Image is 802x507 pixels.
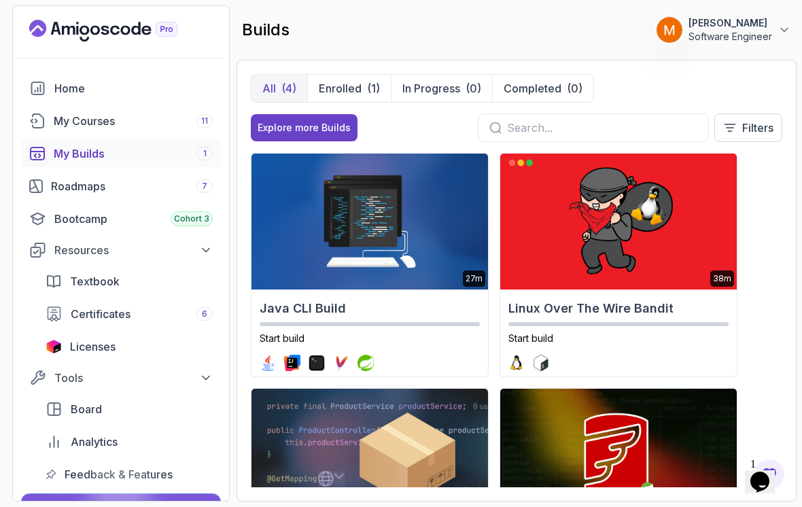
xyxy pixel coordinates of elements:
div: Roadmaps [51,178,213,194]
img: Linux Over The Wire Bandit card [500,154,737,290]
div: Home [54,80,213,97]
img: jetbrains icon [46,340,62,353]
h2: Linux Over The Wire Bandit [508,299,729,318]
img: user profile image [657,17,682,43]
p: Software Engineer [688,30,772,43]
img: terminal logo [309,355,325,371]
h2: builds [242,19,290,41]
img: intellij logo [284,355,300,371]
h2: Java CLI Build [260,299,480,318]
img: Java CLI Build card [251,154,488,290]
span: Certificates [71,306,130,322]
p: Filters [742,120,773,136]
img: bash logo [533,355,549,371]
a: certificates [37,300,221,328]
a: licenses [37,333,221,360]
span: Board [71,401,102,417]
iframe: chat widget [745,453,788,493]
button: All(4) [251,75,307,102]
div: Tools [54,370,213,386]
button: Filters [714,113,782,142]
p: 27m [466,273,483,284]
a: bootcamp [21,205,221,232]
p: All [262,80,276,97]
div: (1) [367,80,380,97]
div: Bootcamp [54,211,213,227]
span: 7 [202,181,207,192]
span: 6 [202,309,207,319]
img: spring logo [358,355,374,371]
span: Start build [508,332,553,344]
span: Cohort 3 [174,213,209,224]
p: [PERSON_NAME] [688,16,772,30]
button: Tools [21,366,221,390]
span: 11 [201,116,208,126]
img: java logo [260,355,276,371]
div: Explore more Builds [258,121,351,135]
div: My Builds [54,145,213,162]
span: Analytics [71,434,118,450]
button: Resources [21,238,221,262]
p: In Progress [402,80,460,97]
a: board [37,396,221,423]
a: builds [21,140,221,167]
p: 38m [713,273,731,284]
button: user profile image[PERSON_NAME]Software Engineer [656,16,791,43]
button: Explore more Builds [251,114,358,141]
button: Completed(0) [492,75,593,102]
span: Feedback & Features [65,466,173,483]
a: Landing page [29,20,209,41]
div: My Courses [54,113,213,129]
a: home [21,75,221,102]
img: linux logo [508,355,525,371]
span: Licenses [70,338,116,355]
p: Enrolled [319,80,362,97]
a: analytics [37,428,221,455]
div: (0) [466,80,481,97]
span: Start build [260,332,304,344]
a: courses [21,107,221,135]
a: feedback [37,461,221,488]
a: Linux Over The Wire Bandit card38mLinux Over The Wire BanditStart buildlinux logobash logo [500,153,737,377]
div: (0) [567,80,582,97]
p: Completed [504,80,561,97]
a: Java CLI Build card27mJava CLI BuildStart buildjava logointellij logoterminal logomaven logosprin... [251,153,489,377]
div: Resources [54,242,213,258]
a: roadmaps [21,173,221,200]
span: 1 [203,148,207,159]
button: In Progress(0) [391,75,492,102]
a: textbook [37,268,221,295]
input: Search... [507,120,697,136]
button: Enrolled(1) [307,75,391,102]
span: Textbook [70,273,120,290]
div: (4) [281,80,296,97]
img: maven logo [333,355,349,371]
